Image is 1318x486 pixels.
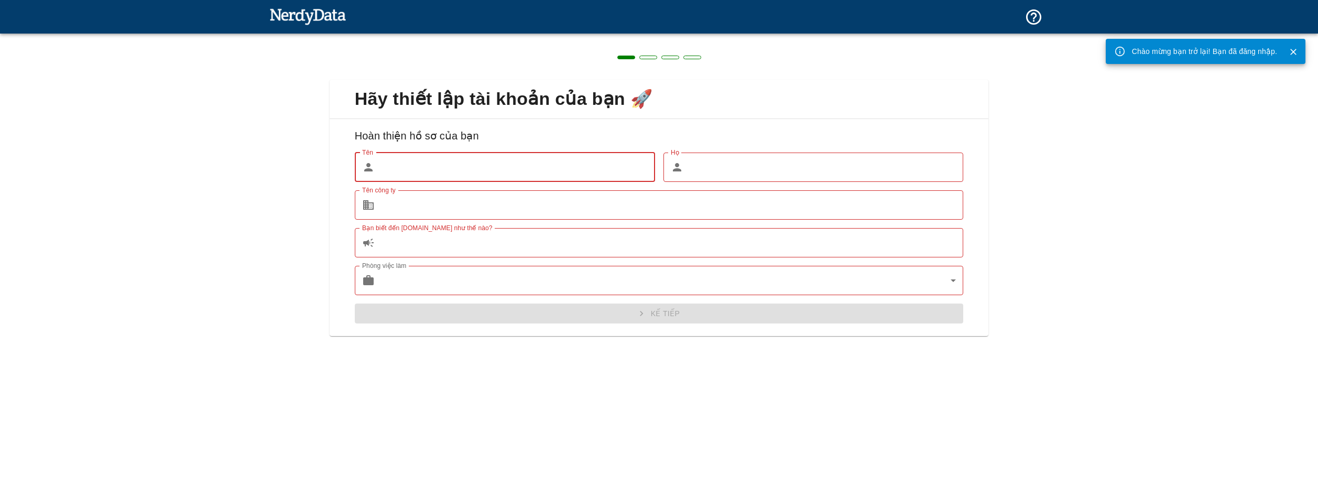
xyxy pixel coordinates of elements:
[1018,2,1049,33] button: Hỗ trợ và Tài liệu
[355,130,479,142] font: Hoàn thiện hồ sơ của bạn
[362,262,406,269] font: Phòng việc làm
[1132,47,1277,56] font: Chào mừng bạn trở lại! Bạn đã đăng nhập.
[1286,44,1301,60] button: Đóng
[671,149,679,156] font: Họ
[362,224,493,231] font: Bạn biết đến [DOMAIN_NAME] như thế nào?
[362,149,373,156] font: Tên
[362,187,396,193] font: Tên công ty
[269,6,346,27] img: NerdyData.com
[355,89,652,109] font: Hãy thiết lập tài khoản của bạn 🚀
